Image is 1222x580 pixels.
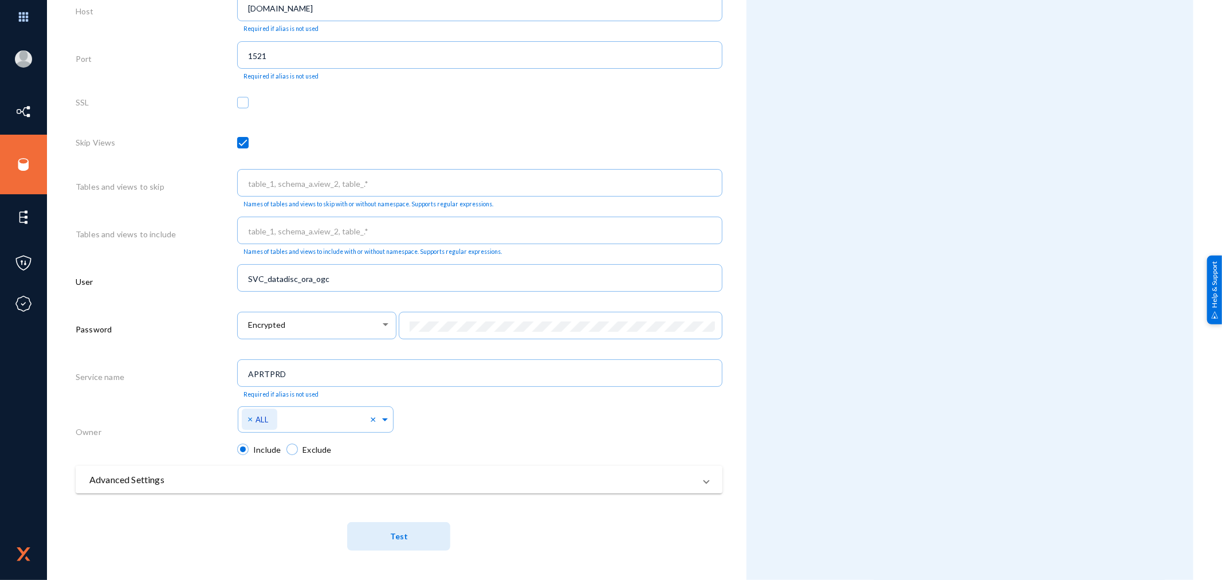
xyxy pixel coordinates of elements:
[89,473,695,487] mat-panel-title: Advanced Settings
[390,532,408,542] span: Test
[6,5,41,29] img: app launcher
[76,323,112,335] label: Password
[347,522,450,551] button: Test
[76,136,116,148] label: Skip Views
[76,53,92,65] label: Port
[243,201,493,208] mat-hint: Names of tables and views to skip with or without namespace. Supports regular expressions.
[248,51,716,61] input: 1521
[76,426,101,438] label: Owner
[1211,311,1219,319] img: help_support.svg
[15,295,32,312] img: icon-compliance.svg
[248,369,716,379] input: XE
[298,444,331,456] span: Exclude
[243,73,319,80] mat-hint: Required if alias is not used
[256,415,268,424] span: ALL
[76,276,93,288] label: User
[370,414,380,426] span: Clear all
[1207,256,1222,324] div: Help & Support
[243,391,319,398] mat-hint: Required if alias is not used
[248,179,716,189] input: table_1, schema_a.view_2, table_.*
[243,25,319,33] mat-hint: Required if alias is not used
[15,209,32,226] img: icon-elements.svg
[76,466,722,493] mat-expansion-panel-header: Advanced Settings
[15,50,32,68] img: blank-profile-picture.png
[248,226,716,237] input: table_1, schema_a.view_2, table_.*
[76,228,176,240] label: Tables and views to include
[15,156,32,173] img: icon-sources.svg
[76,371,124,383] label: Service name
[15,254,32,272] img: icon-policies.svg
[249,444,281,456] span: Include
[76,181,164,193] label: Tables and views to skip
[15,103,32,120] img: icon-inventory.svg
[247,413,256,424] span: ×
[243,248,502,256] mat-hint: Names of tables and views to include with or without namespace. Supports regular expressions.
[76,96,89,108] label: SSL
[248,320,285,330] span: Encrypted
[76,5,94,17] label: Host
